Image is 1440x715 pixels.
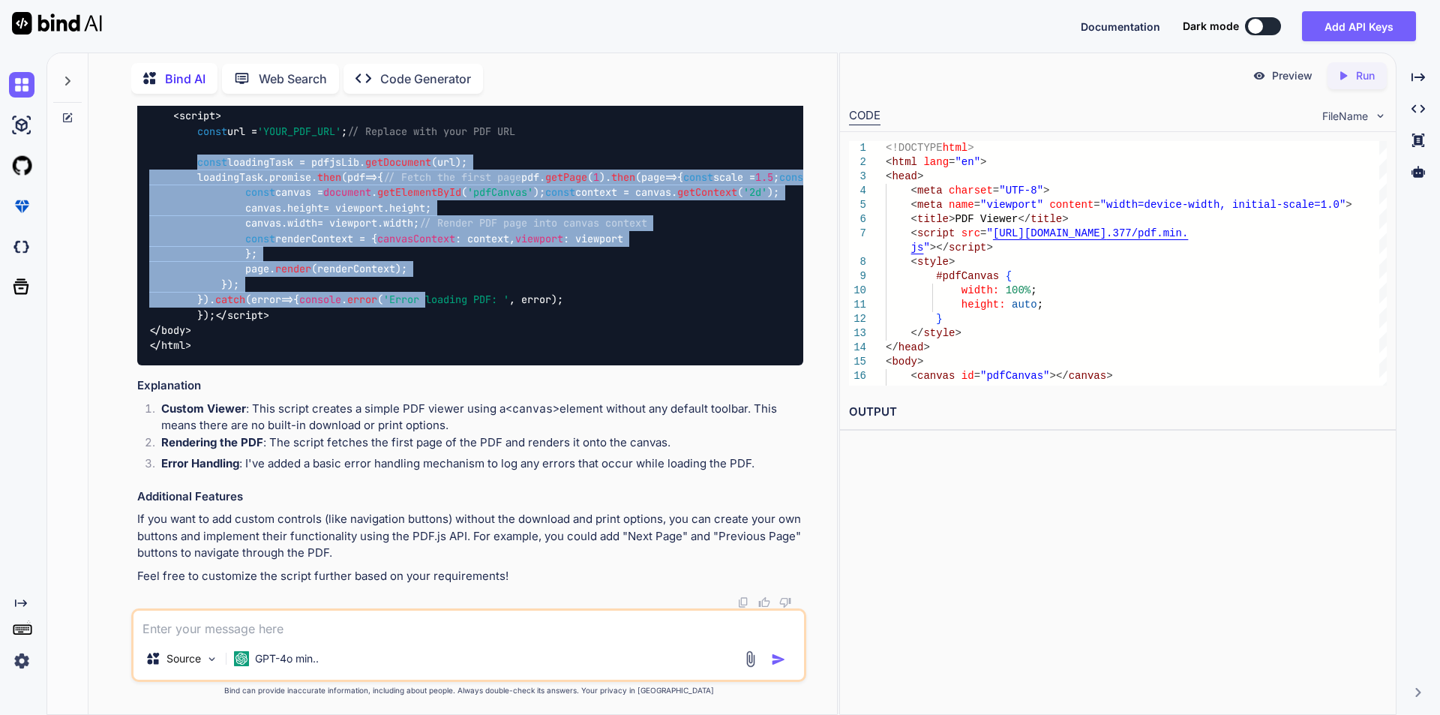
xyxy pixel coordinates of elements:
div: 9 [849,269,866,284]
span: = [992,185,998,197]
p: Preview [1272,68,1312,83]
span: name [949,199,974,211]
span: > [917,356,923,368]
span: ></ [1049,370,1068,382]
span: => [347,170,377,184]
span: title [917,213,949,225]
img: chat [9,72,34,98]
span: 'Error loading PDF: ' [383,293,509,306]
span: > [1062,213,1068,225]
span: error [347,293,377,306]
span: html [892,156,917,168]
p: Code Generator [380,70,471,88]
span: body [161,323,185,337]
span: const [545,186,575,200]
span: = [973,370,979,382]
span: " [986,227,992,239]
span: = [973,199,979,211]
strong: Rendering the PDF [161,435,263,449]
span: catch [215,293,245,306]
span: > [917,170,923,182]
span: > [923,341,929,353]
img: settings [9,648,34,674]
span: = [980,227,986,239]
span: viewport [515,232,563,245]
span: > [1106,370,1112,382]
div: 10 [849,284,866,298]
span: < [910,227,916,239]
span: then [317,170,341,184]
span: 1.5 [755,170,773,184]
span: > [967,142,973,154]
p: Feel free to customize the script further based on your requirements! [137,568,803,585]
span: const [197,155,227,169]
span: then [611,170,635,184]
span: getPage [545,170,587,184]
span: canvas [917,370,955,382]
div: 13 [849,326,866,341]
span: // Replace with your PDF URL [347,125,515,138]
span: script [949,242,986,254]
span: js [910,242,923,254]
span: < [910,370,916,382]
span: Documentation [1081,20,1160,33]
span: script [179,110,215,123]
button: Add API Keys [1302,11,1416,41]
span: head [898,341,923,353]
span: ></ [929,242,948,254]
span: ; [1030,284,1036,296]
span: '2d' [743,186,767,200]
p: Bind can provide inaccurate information, including about people. Always double-check its answers.... [131,685,806,696]
span: "width=device-width, initial-scale=1.0" [1099,199,1345,211]
span: < [886,170,892,182]
strong: Error Handling [161,456,239,470]
span: .377/pdf.min. [1106,227,1188,239]
div: 1 [849,141,866,155]
img: preview [1252,69,1266,83]
span: pdf [347,170,365,184]
img: ai-studio [9,113,34,138]
span: charset [949,185,993,197]
div: 15 [849,355,866,369]
span: const [779,170,809,184]
span: // Fetch the first page [383,170,521,184]
span: < [910,256,916,268]
span: < [910,213,916,225]
div: 3 [849,170,866,184]
strong: Custom Viewer [161,401,246,416]
span: width: [961,284,998,296]
span: const [197,125,227,138]
span: promise [269,170,311,184]
span: canvasContext [377,232,455,245]
span: meta [917,199,943,211]
img: dislike [779,596,791,608]
span: getElementById [377,186,461,200]
img: Bind AI [12,12,102,35]
img: Pick Models [205,653,218,665]
span: { [1005,270,1011,282]
span: lang [923,156,949,168]
div: 4 [849,184,866,198]
p: Source [166,651,201,666]
span: < [910,185,916,197]
p: : This script creates a simple PDF viewer using a element without any default toolbar. This means... [161,401,803,434]
span: > [949,256,955,268]
span: content [1049,199,1093,211]
span: const [245,232,275,245]
span: auto [1012,299,1037,311]
img: GPT-4o mini [234,651,249,666]
p: Run [1356,68,1375,83]
span: 100% [1005,284,1030,296]
img: icon [771,652,786,667]
button: Documentation [1081,19,1160,35]
p: Bind AI [165,70,205,88]
span: render [275,263,311,276]
span: canvas [1068,370,1105,382]
span: > [986,242,992,254]
span: </ > [215,308,269,322]
span: </ [910,327,923,339]
span: page [641,170,665,184]
span: => [641,170,677,184]
span: meta [917,185,943,197]
span: id [961,370,973,382]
